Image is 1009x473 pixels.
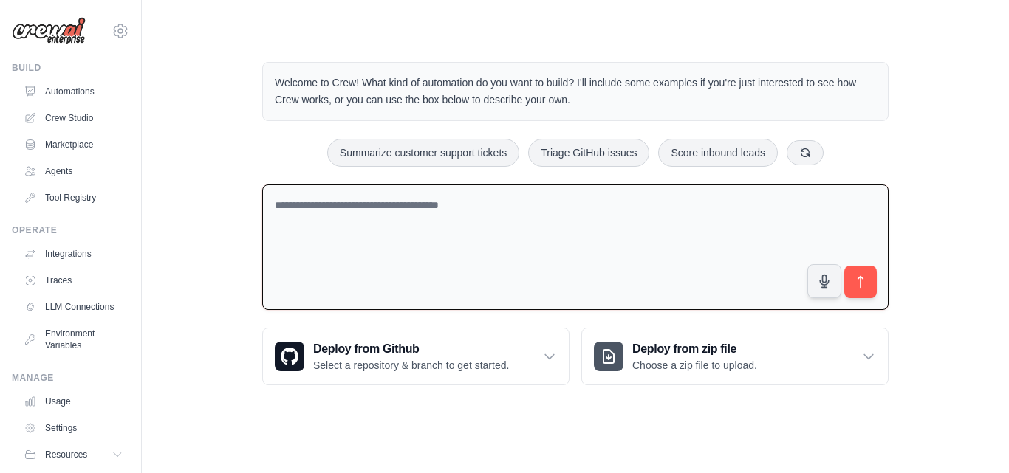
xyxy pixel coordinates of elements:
[12,17,86,45] img: Logo
[45,449,87,460] span: Resources
[327,139,519,167] button: Summarize customer support tickets
[632,340,757,358] h3: Deploy from zip file
[18,80,129,103] a: Automations
[18,322,129,357] a: Environment Variables
[18,106,129,130] a: Crew Studio
[18,242,129,266] a: Integrations
[18,159,129,183] a: Agents
[12,224,129,236] div: Operate
[313,358,509,373] p: Select a repository & branch to get started.
[18,133,129,156] a: Marketplace
[18,443,129,466] button: Resources
[18,416,129,440] a: Settings
[18,269,129,292] a: Traces
[12,62,129,74] div: Build
[658,139,778,167] button: Score inbound leads
[528,139,649,167] button: Triage GitHub issues
[632,358,757,373] p: Choose a zip file to upload.
[12,372,129,384] div: Manage
[275,75,876,108] p: Welcome to Crew! What kind of automation do you want to build? I'll include some examples if you'...
[313,340,509,358] h3: Deploy from Github
[18,186,129,210] a: Tool Registry
[18,390,129,413] a: Usage
[18,295,129,319] a: LLM Connections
